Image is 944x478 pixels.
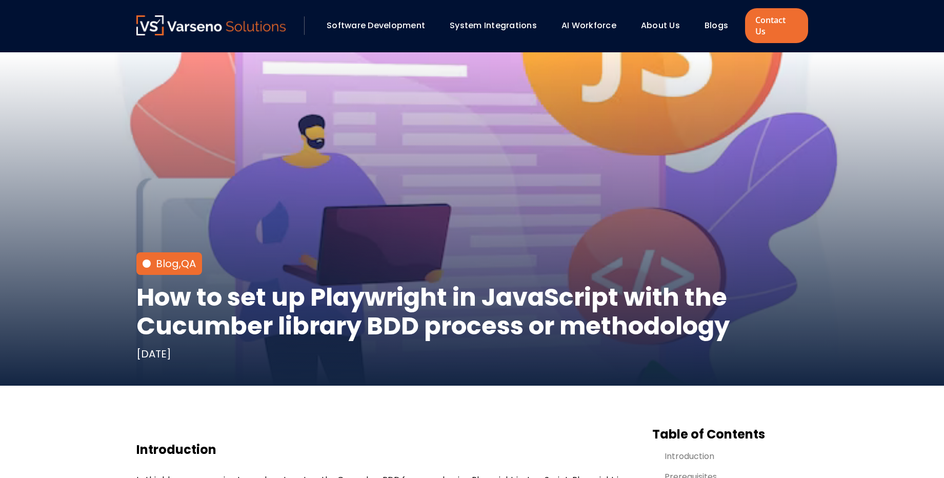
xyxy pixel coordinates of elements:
img: Varseno Solutions – Product Engineering & IT Services [136,15,286,35]
a: AI Workforce [561,19,616,31]
a: Software Development [327,19,425,31]
h3: Introduction [136,442,636,457]
a: Blog [156,256,179,271]
h1: How to set up Playwright in JavaScript with the Cucumber library BDD process or methodology [136,283,808,341]
a: Contact Us [745,8,808,43]
a: Blogs [705,19,728,31]
a: Varseno Solutions – Product Engineering & IT Services [136,15,286,36]
div: Software Development [322,17,439,34]
div: Blogs [699,17,742,34]
a: System Integrations [450,19,537,31]
div: About Us [636,17,694,34]
a: About Us [641,19,680,31]
div: [DATE] [136,347,171,361]
a: QA [181,256,196,271]
div: System Integrations [445,17,551,34]
div: AI Workforce [556,17,631,34]
a: Introduction [652,450,808,463]
h3: Table of Contents [652,427,808,442]
div: , [156,256,196,271]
